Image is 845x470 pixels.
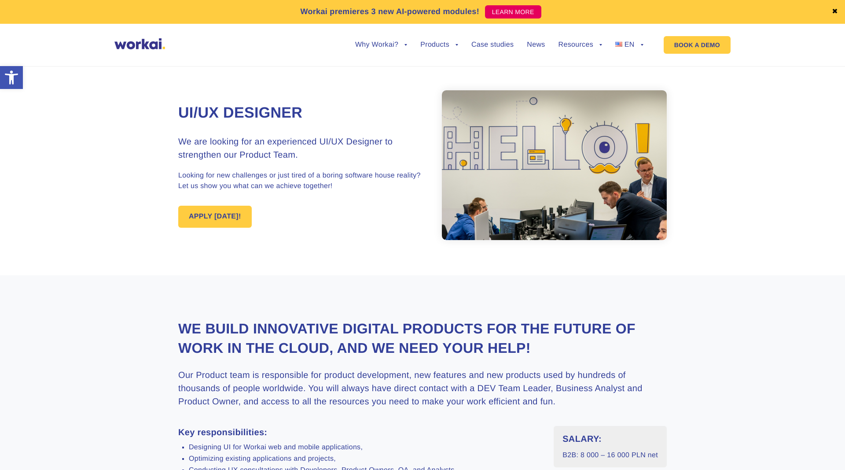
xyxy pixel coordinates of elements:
[178,170,422,192] p: Looking for new challenges or just tired of a boring software house reality? Let us show you what...
[562,433,658,446] h3: SALARY:
[832,8,838,15] a: ✖
[178,428,267,437] strong: Key responsibilities:
[189,455,540,463] li: Optimizing existing applications and projects,
[562,450,658,461] p: B2B: 8 000 – 16 000 PLN net
[300,6,479,18] p: Workai premieres 3 new AI-powered modules!
[485,5,541,19] a: LEARN MORE
[527,41,545,48] a: News
[558,41,602,48] a: Resources
[664,36,731,54] a: BOOK A DEMO
[178,369,667,408] h3: Our Product team is responsible for product development, new features and new products used by hu...
[189,444,540,451] li: Designing UI for Workai web and mobile applications,
[178,135,422,162] h3: We are looking for an experienced UI/UX Designer to strengthen our Product Team.
[471,41,514,48] a: Case studies
[420,41,458,48] a: Products
[178,206,252,228] a: APPLY [DATE]!
[178,103,422,123] h1: UI/UX Designer
[178,319,667,357] h2: We build innovative digital products for the future of work in the Cloud, and we need your help!
[355,41,407,48] a: Why Workai?
[625,41,635,48] span: EN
